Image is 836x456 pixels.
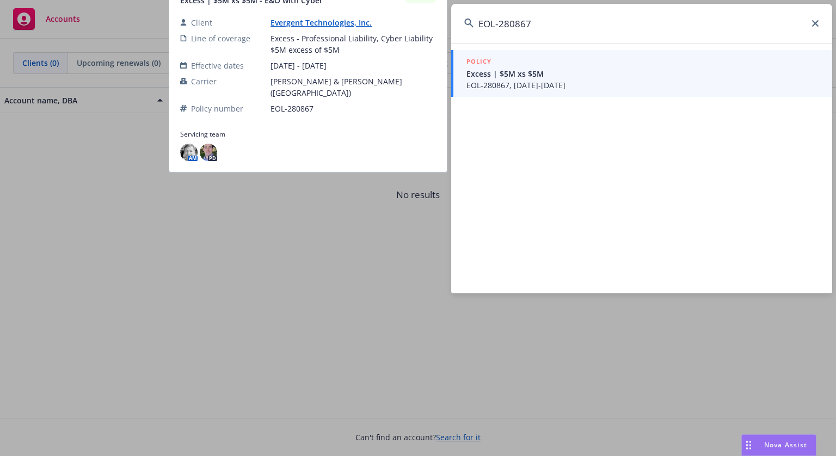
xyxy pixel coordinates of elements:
span: Excess | $5M xs $5M [466,68,819,79]
h5: POLICY [466,56,491,67]
a: POLICYExcess | $5M xs $5MEOL-280867, [DATE]-[DATE] [451,50,832,97]
input: Search... [451,4,832,43]
span: Nova Assist [764,440,807,449]
span: EOL-280867, [DATE]-[DATE] [466,79,819,91]
div: Drag to move [742,435,755,455]
button: Nova Assist [741,434,816,456]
